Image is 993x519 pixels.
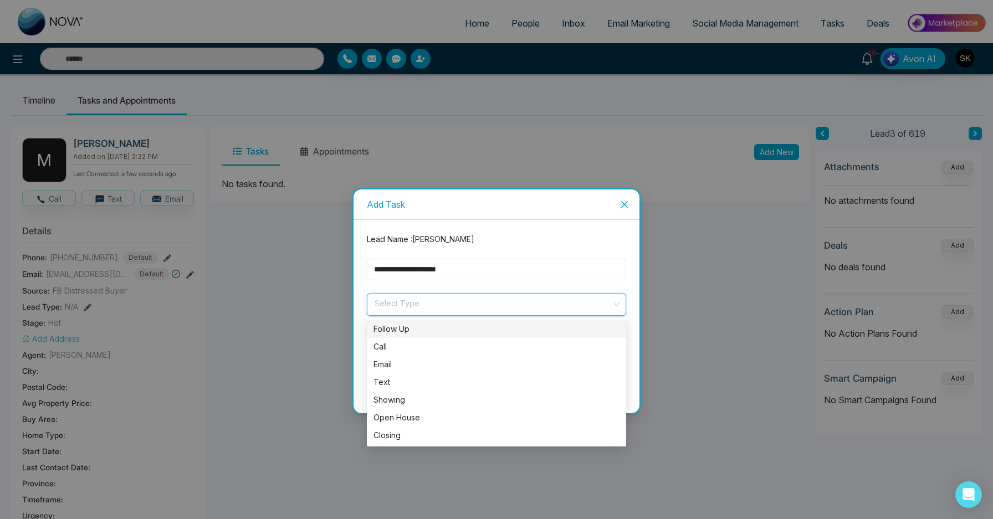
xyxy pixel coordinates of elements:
div: Showing [373,394,620,406]
div: Open House [367,409,626,426]
div: Showing [367,391,626,409]
div: Closing [373,429,620,441]
div: Open House [373,412,620,424]
div: Text [367,373,626,391]
div: Closing [367,426,626,444]
div: Email [367,356,626,373]
div: Add Task [367,198,626,210]
div: Follow Up [367,320,626,338]
div: Text [373,376,620,388]
div: Email [373,358,620,371]
button: Close [610,189,639,219]
span: close [620,200,629,209]
div: Call [373,341,620,353]
div: Call [367,338,626,356]
div: Open Intercom Messenger [955,481,982,508]
div: Follow Up [373,323,620,335]
div: Lead Name : [PERSON_NAME] [360,233,633,245]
